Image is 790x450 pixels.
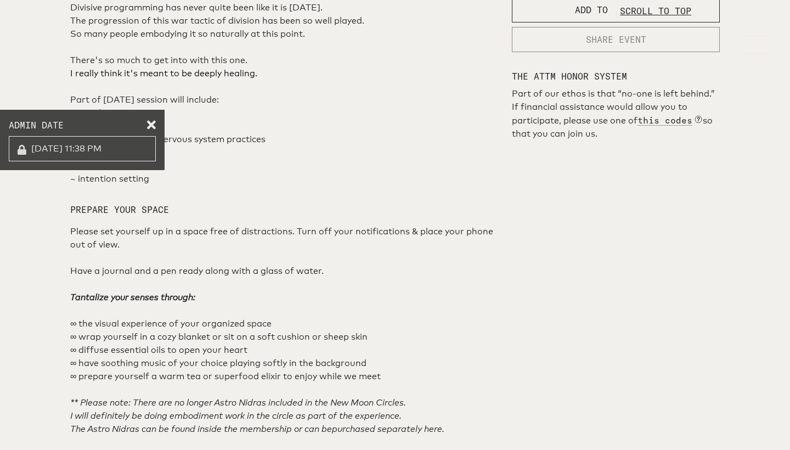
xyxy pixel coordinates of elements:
p: THE ATTM HONOR SYSTEM [512,70,720,83]
p: ∞ diffuse essential oils to open your heart [70,344,499,357]
span: SHARE EVENT [586,33,646,46]
p: ~ intention setting [70,172,499,185]
label: ADMIN DATE [9,119,156,132]
a: purchased separately here. [332,424,444,434]
p: ~ breathwork [70,159,499,172]
p: ~ short, measurable nervous system practices [70,133,499,146]
p: So many people embodying it so naturally at this point. [70,27,499,41]
p: Have a journal and a pen ready along with a glass of water. [70,265,499,278]
p: ∞ wrap yourself in a cozy blanket or sit on a soft cushion or sheep skin [70,330,499,344]
p: ∞ have soothing music of your choice playing softly in the background [70,357,499,370]
button: SHARE EVENT [512,27,720,52]
p: SCROLL TO TOP [620,4,691,18]
h2: PREPARE YOUR SPACE [70,203,499,216]
span: I really think it's meant to be deeply healing. [70,68,257,78]
span: ADD TO CALENDAR [575,3,657,16]
em: ** Please note: There are no longer Astro Nidras included in the New Moon Circles. [70,397,406,408]
p: ∞ the visual experience of your organized space [70,317,499,330]
p: Part of our ethos is that “no-one is left behind.” If financial assistance would allow you to par... [512,87,720,140]
p: Please set yourself up in a space free of distractions. Turn off your notifications & place your ... [70,225,499,251]
p: Part of [DATE] session will include: [70,93,499,106]
p: ~ astro Insights [70,120,499,133]
em: The Astro Nidras can be found inside the membership or can be [70,424,332,434]
p: ∞ prepare yourself a warm tea or superfood elixir to enjoy while we meet [70,370,499,383]
p: The progression of this war tactic of division has been so well played. [70,14,499,27]
p: There's so much to get into with this one. [70,54,499,67]
em: Tantalize your senses through: [70,292,195,302]
p: ~ ritual [70,106,499,120]
em: I will definitely be doing embodiment work in the circle as part of the experience. [70,410,402,421]
p: ~ journal prompts [70,146,499,159]
span: this codes [637,115,692,126]
p: Divisive programming has never quite been like it is [DATE]. [70,1,499,14]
